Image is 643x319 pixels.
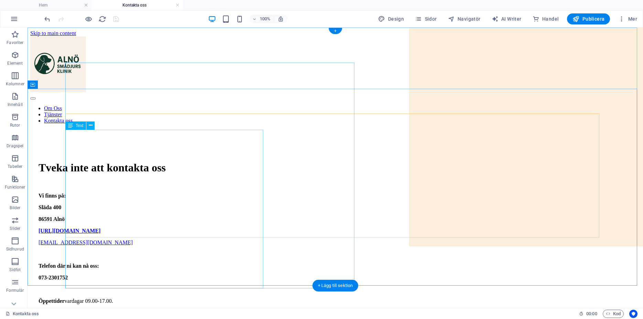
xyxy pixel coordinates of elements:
i: Ångra: Ändra text (Ctrl+Z) [43,15,51,23]
p: Bilder [10,205,20,211]
span: Mer [618,15,637,22]
button: Handel [530,13,562,24]
button: Navigatör [445,13,483,24]
a: Skip to main content [3,3,49,9]
button: reload [98,15,106,23]
p: Favoriter [7,40,23,45]
p: Funktioner [5,184,25,190]
a: Klicka för att avbryta val. Dubbelklicka för att öppna sidor [6,310,39,318]
span: : [591,311,592,316]
h6: Sessionstid [579,310,597,318]
p: Slider [10,226,20,231]
button: Publicera [567,13,610,24]
span: Kod [606,310,621,318]
button: AI Writer [489,13,524,24]
div: Design (Ctrl+Alt+Y) [375,13,407,24]
p: Kolumner [6,81,24,87]
p: Innehåll [8,102,23,107]
span: Publicera [572,15,604,22]
p: Sidhuvud [6,246,24,252]
span: Design [378,15,404,22]
button: Usercentrics [629,310,637,318]
button: Design [375,13,407,24]
p: Dragspel [7,143,23,149]
div: + Lägg till sektion [312,280,358,291]
button: Sidor [412,13,439,24]
button: undo [43,15,51,23]
span: Handel [533,15,559,22]
i: Uppdatera sida [98,15,106,23]
button: Klicka här för att lämna förhandsvisningsläge och fortsätta redigera [84,15,93,23]
i: Justera zoomnivån automatiskt vid storleksändring för att passa vald enhet. [278,16,284,22]
span: Navigatör [448,15,481,22]
div: + [329,28,342,34]
p: Sidfot [9,267,21,273]
h6: 100% [260,15,271,23]
p: Element [7,61,23,66]
p: Formulär [6,288,24,293]
p: Rutor [10,123,20,128]
button: 100% [249,15,274,23]
span: Sidor [415,15,437,22]
span: AI Writer [492,15,522,22]
button: Kod [603,310,624,318]
h4: Kontakta oss [92,1,183,9]
span: Text [76,124,83,128]
span: 00 00 [586,310,597,318]
p: Tabeller [8,164,22,169]
button: Mer [615,13,640,24]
